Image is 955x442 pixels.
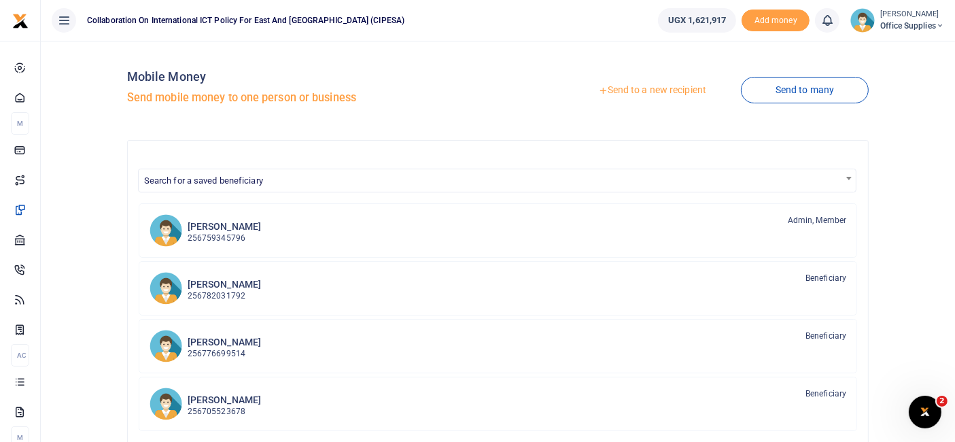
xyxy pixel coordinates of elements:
[150,272,182,305] img: SO
[139,319,858,373] a: FT [PERSON_NAME] 256776699514 Beneficiary
[11,112,29,135] li: M
[12,15,29,25] a: logo-small logo-large logo-large
[139,169,856,190] span: Search for a saved beneficiary
[937,396,948,407] span: 2
[653,8,742,33] li: Wallet ballance
[563,78,741,103] a: Send to a new recipient
[139,261,858,316] a: SO [PERSON_NAME] 256782031792 Beneficiary
[188,394,261,406] h6: [PERSON_NAME]
[909,396,941,428] iframe: Intercom live chat
[742,10,810,32] span: Add money
[188,221,261,233] h6: [PERSON_NAME]
[12,13,29,29] img: logo-small
[742,14,810,24] a: Add money
[188,405,261,418] p: 256705523678
[850,8,875,33] img: profile-user
[850,8,944,33] a: profile-user [PERSON_NAME] Office Supplies
[742,10,810,32] li: Toup your wallet
[805,388,846,400] span: Beneficiary
[188,232,261,245] p: 256759345796
[150,388,182,420] img: RM
[188,337,261,348] h6: [PERSON_NAME]
[880,20,944,32] span: Office Supplies
[805,330,846,342] span: Beneficiary
[658,8,736,33] a: UGX 1,621,917
[805,272,846,284] span: Beneficiary
[188,279,261,290] h6: [PERSON_NAME]
[188,347,261,360] p: 256776699514
[11,344,29,367] li: Ac
[150,214,182,247] img: DM
[127,69,493,84] h4: Mobile Money
[880,9,944,20] small: [PERSON_NAME]
[188,290,261,303] p: 256782031792
[139,377,858,431] a: RM [PERSON_NAME] 256705523678 Beneficiary
[788,214,846,226] span: Admin, Member
[741,77,869,103] a: Send to many
[127,91,493,105] h5: Send mobile money to one person or business
[144,175,263,186] span: Search for a saved beneficiary
[138,169,857,192] span: Search for a saved beneficiary
[139,203,858,258] a: DM [PERSON_NAME] 256759345796 Admin, Member
[150,330,182,362] img: FT
[82,14,410,27] span: Collaboration on International ICT Policy For East and [GEOGRAPHIC_DATA] (CIPESA)
[668,14,726,27] span: UGX 1,621,917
